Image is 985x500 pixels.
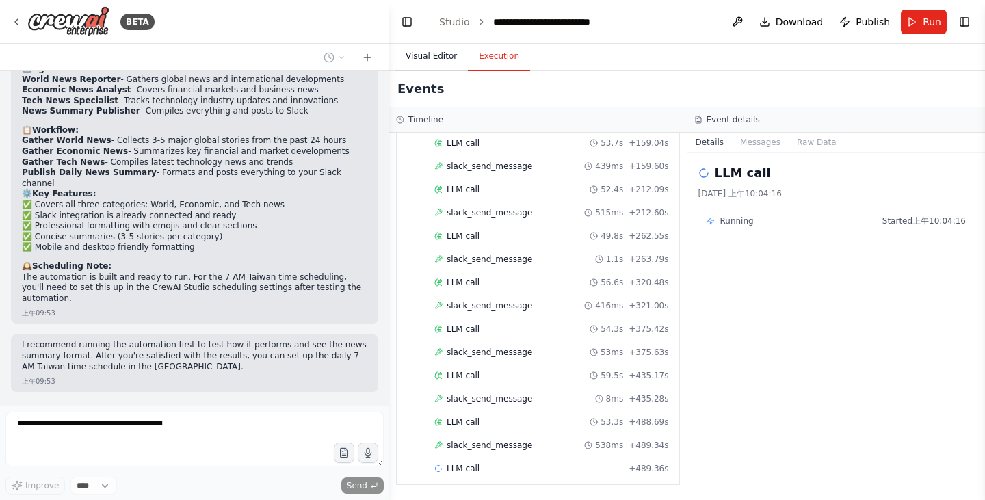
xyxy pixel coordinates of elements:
[22,135,367,146] li: - Collects 3-5 major global stories from the past 24 hours
[397,79,444,98] h2: Events
[629,347,668,358] span: + 375.63s
[834,10,895,34] button: Publish
[629,231,668,241] span: + 262.55s
[629,370,668,381] span: + 435.17s
[439,16,470,27] a: Studio
[22,168,367,189] li: - Formats and posts everything to your Slack channel
[715,163,771,183] h2: LLM call
[447,324,480,334] span: LLM call
[22,340,367,372] p: I recommend running the automation first to test how it performs and see the news summary format....
[397,12,417,31] button: Hide left sidebar
[32,261,111,271] strong: Scheduling Note:
[468,42,530,71] button: Execution
[358,443,378,463] button: Click to speak your automation idea
[22,146,128,156] strong: Gather Economic News
[22,157,367,168] li: - Compiles latest technology news and trends
[22,85,131,94] strong: Economic News Analyst
[606,393,624,404] span: 8ms
[732,133,789,152] button: Messages
[32,125,79,135] strong: Workflow:
[22,106,140,116] strong: News Summary Publisher
[601,417,623,427] span: 53.3s
[923,15,941,29] span: Run
[447,254,532,265] span: slack_send_message
[629,277,668,288] span: + 320.48s
[341,477,384,494] button: Send
[629,393,668,404] span: + 435.28s
[22,261,367,272] h2: 🕰️
[22,75,367,85] li: - Gathers global news and international developments
[395,42,468,71] button: Visual Editor
[955,12,974,31] button: Show right sidebar
[447,300,532,311] span: slack_send_message
[856,15,890,29] span: Publish
[447,161,532,172] span: slack_send_message
[629,161,668,172] span: + 159.60s
[27,6,109,37] img: Logo
[629,440,668,451] span: + 489.34s
[32,189,96,198] strong: Key Features:
[22,308,55,318] div: 上午09:53
[22,146,367,157] li: - Summarizes key financial and market developments
[720,215,754,226] span: Running
[707,114,760,125] h3: Event details
[789,133,845,152] button: Raw Data
[601,231,623,241] span: 49.8s
[22,272,367,304] p: The automation is built and ready to run. For the 7 AM Taiwan time scheduling, you'll need to set...
[25,480,59,491] span: Improve
[629,417,668,427] span: + 488.69s
[22,200,367,211] li: ✅ Covers all three categories: World, Economic, and Tech news
[601,184,623,195] span: 52.4s
[595,207,623,218] span: 515ms
[22,96,367,107] li: - Tracks technology industry updates and innovations
[698,188,975,199] div: [DATE] 上午10:04:16
[595,440,623,451] span: 538ms
[447,393,532,404] span: slack_send_message
[601,137,623,148] span: 53.7s
[318,49,351,66] button: Switch to previous chat
[22,75,120,84] strong: World News Reporter
[754,10,829,34] button: Download
[629,137,668,148] span: + 159.04s
[601,370,623,381] span: 59.5s
[447,440,532,451] span: slack_send_message
[447,277,480,288] span: LLM call
[447,231,480,241] span: LLM call
[595,161,623,172] span: 439ms
[22,106,367,117] li: - Compiles everything and posts to Slack
[22,85,367,96] li: - Covers financial markets and business news
[882,215,966,226] span: Started 上午10:04:16
[447,184,480,195] span: LLM call
[22,211,367,222] li: ✅ Slack integration is already connected and ready
[629,463,668,474] span: + 489.36s
[22,376,55,386] div: 上午09:53
[22,135,111,145] strong: Gather World News
[601,277,623,288] span: 56.6s
[22,232,367,243] li: ✅ Concise summaries (3-5 stories per category)
[22,96,118,105] strong: Tech News Specialist
[776,15,824,29] span: Download
[447,347,532,358] span: slack_send_message
[901,10,947,34] button: Run
[408,114,443,125] h3: Timeline
[601,347,623,358] span: 53ms
[22,125,367,136] h2: 📋
[347,480,367,491] span: Send
[447,417,480,427] span: LLM call
[22,157,105,167] strong: Gather Tech News
[595,300,623,311] span: 416ms
[334,443,354,463] button: Upload files
[629,207,668,218] span: + 212.60s
[447,370,480,381] span: LLM call
[606,254,623,265] span: 1.1s
[601,324,623,334] span: 54.3s
[22,168,157,177] strong: Publish Daily News Summary
[629,324,668,334] span: + 375.42s
[447,137,480,148] span: LLM call
[439,15,629,29] nav: breadcrumb
[356,49,378,66] button: Start a new chat
[687,133,733,152] button: Details
[22,221,367,232] li: ✅ Professional formatting with emojis and clear sections
[22,189,367,200] h2: ⚙️
[447,207,532,218] span: slack_send_message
